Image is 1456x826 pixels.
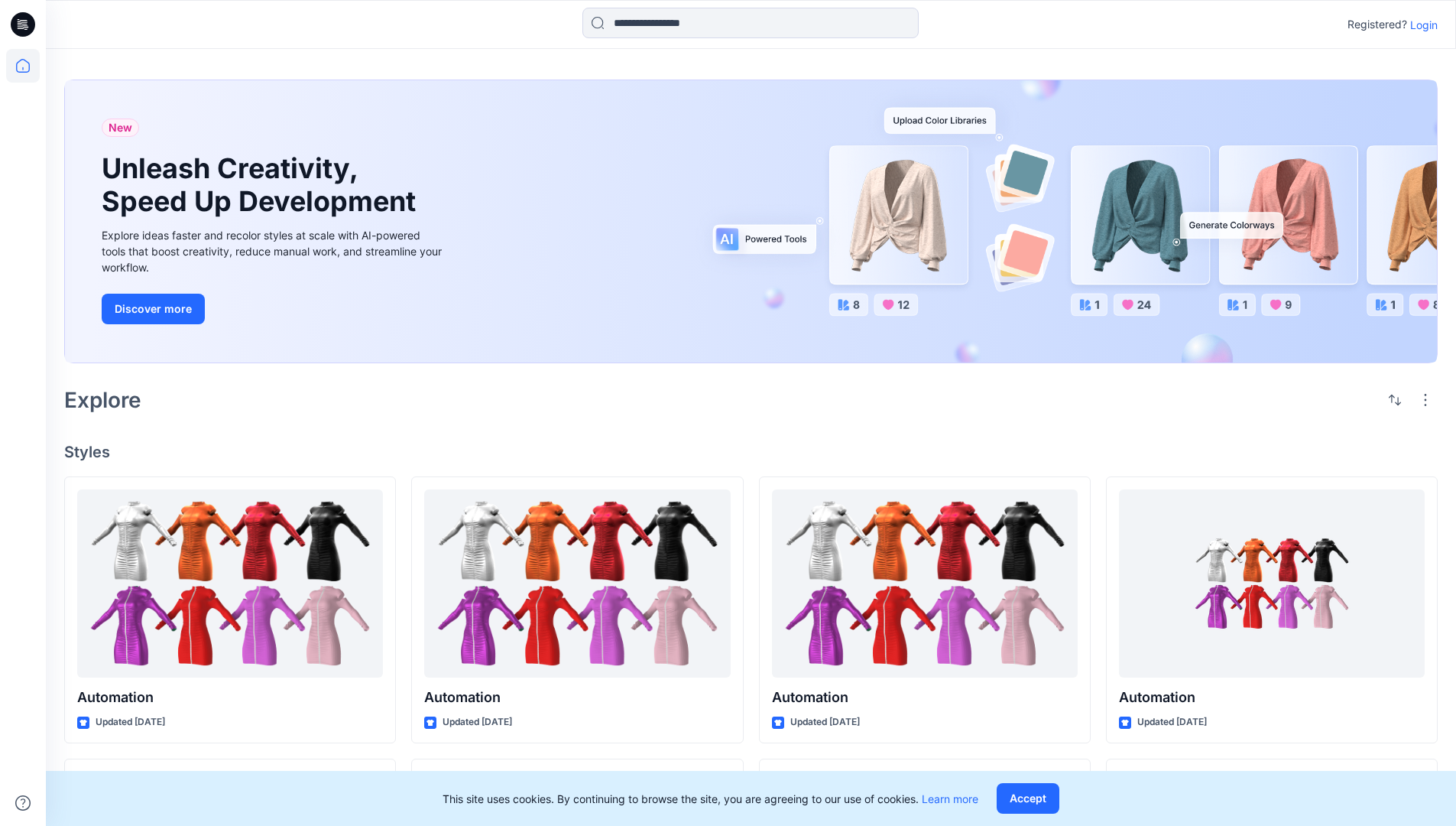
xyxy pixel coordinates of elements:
[1347,15,1407,34] p: Registered?
[77,687,383,708] p: Automation
[424,489,730,678] a: Automation
[922,792,978,805] a: Learn more
[443,714,512,730] p: Updated [DATE]
[64,388,141,412] h2: Explore
[109,119,132,137] span: New
[997,783,1059,814] button: Accept
[772,687,1078,708] p: Automation
[1410,17,1438,33] p: Login
[64,443,1438,461] h4: Styles
[1119,687,1425,708] p: Automation
[77,489,383,678] a: Automation
[102,294,205,324] button: Discover more
[772,489,1078,678] a: Automation
[443,791,978,807] p: This site uses cookies. By continuing to browse the site, you are agreeing to our use of cookies.
[1137,714,1207,730] p: Updated [DATE]
[424,687,730,708] p: Automation
[790,714,860,730] p: Updated [DATE]
[102,152,423,218] h1: Unleash Creativity, Speed Up Development
[1119,489,1425,678] a: Automation
[102,227,446,275] div: Explore ideas faster and recolor styles at scale with AI-powered tools that boost creativity, red...
[102,294,446,324] a: Discover more
[96,714,165,730] p: Updated [DATE]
